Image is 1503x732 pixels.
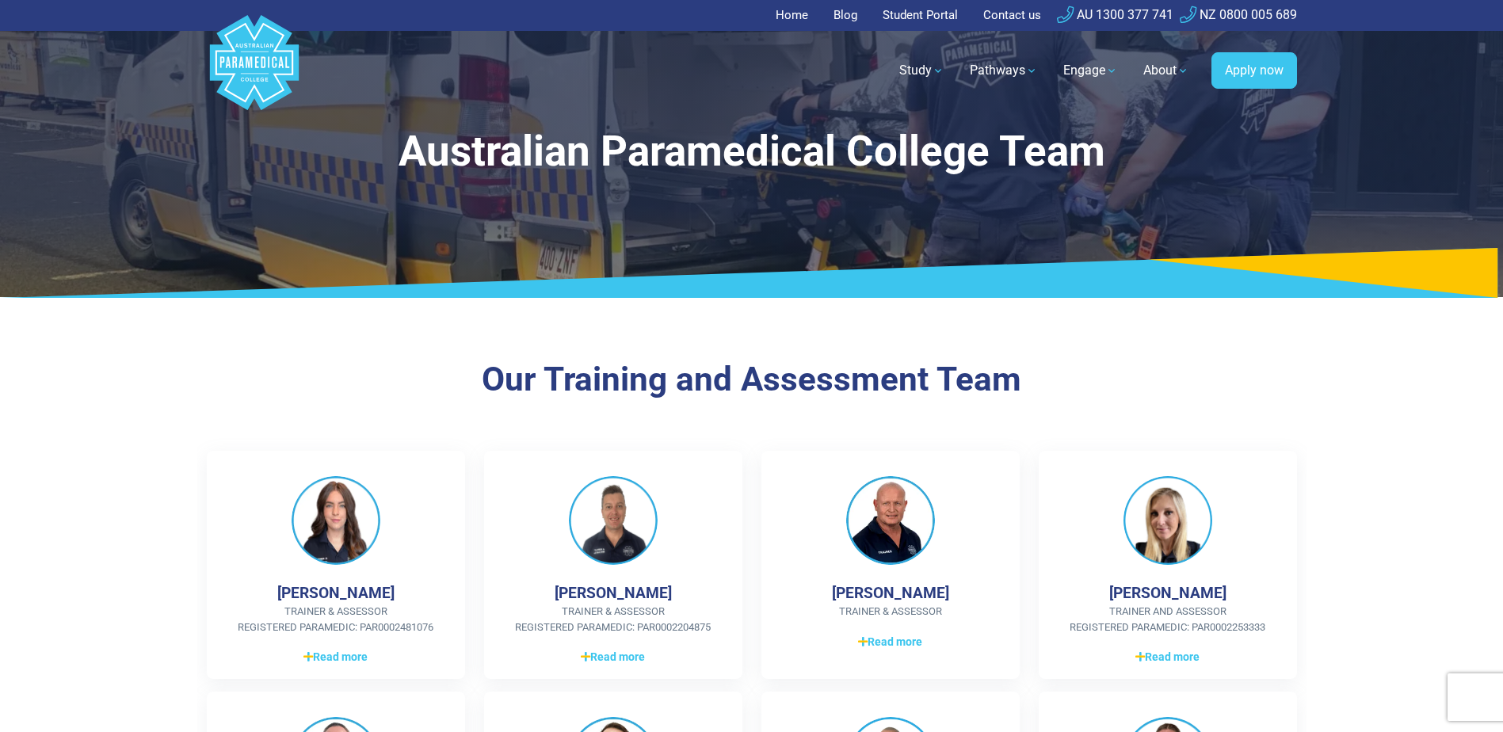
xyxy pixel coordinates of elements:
span: Trainer & Assessor Registered Paramedic: PAR0002481076 [232,604,440,635]
a: Australian Paramedical College [207,31,302,111]
a: Read more [1064,647,1272,666]
a: AU 1300 377 741 [1057,7,1173,22]
img: Jolene Moss [1123,476,1212,565]
span: Read more [1135,649,1200,665]
a: Engage [1054,48,1127,93]
h4: [PERSON_NAME] [832,584,949,602]
img: Jens Hojby [846,476,935,565]
a: Read more [787,632,994,651]
span: Trainer & Assessor Registered Paramedic: PAR0002204875 [509,604,717,635]
h4: [PERSON_NAME] [277,584,395,602]
img: Chris King [569,476,658,565]
span: Read more [581,649,645,665]
span: Read more [303,649,368,665]
h1: Australian Paramedical College Team [288,127,1215,177]
a: Pathways [960,48,1047,93]
span: Trainer and Assessor Registered Paramedic: PAR0002253333 [1064,604,1272,635]
a: About [1134,48,1199,93]
span: Read more [858,634,922,650]
a: Study [890,48,954,93]
h4: [PERSON_NAME] [555,584,672,602]
a: Read more [232,647,440,666]
img: Betina Ellul [292,476,380,565]
a: Read more [509,647,717,666]
span: Trainer & Assessor [787,604,994,620]
a: NZ 0800 005 689 [1180,7,1297,22]
h4: [PERSON_NAME] [1109,584,1226,602]
a: Apply now [1211,52,1297,89]
h3: Our Training and Assessment Team [288,360,1215,400]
